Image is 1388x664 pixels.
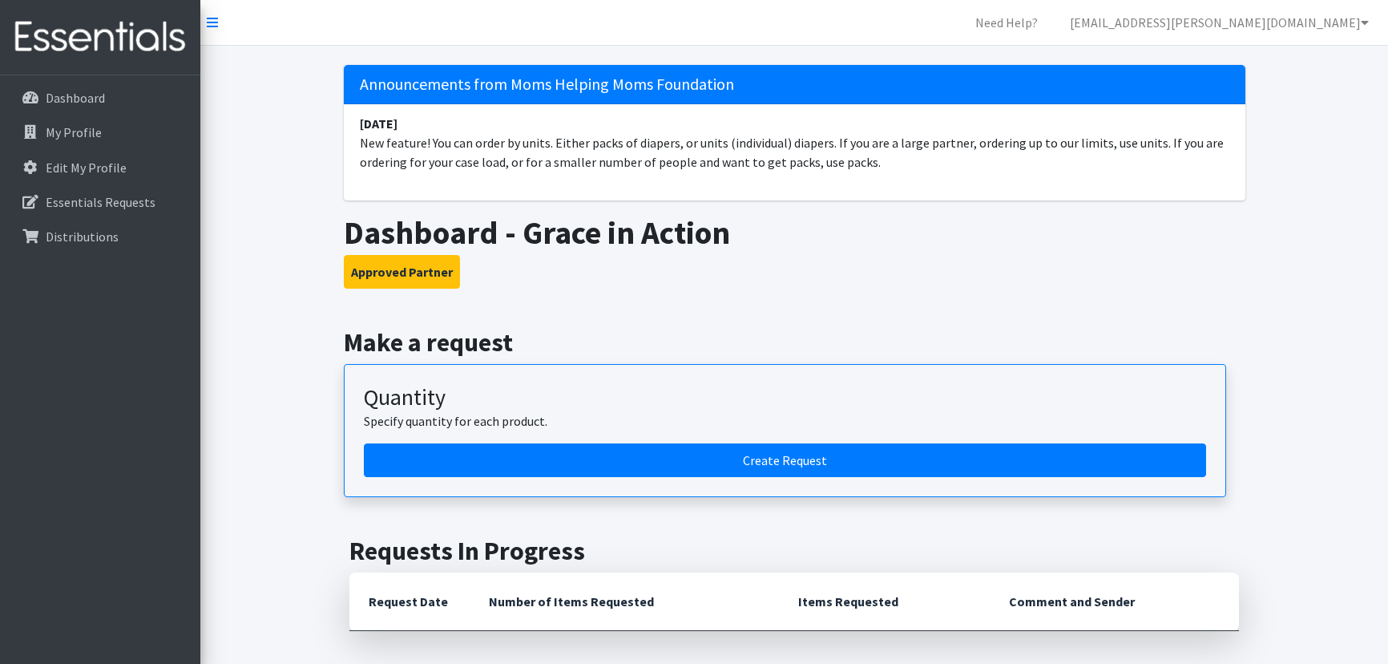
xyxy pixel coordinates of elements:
h1: Dashboard - Grace in Action [344,213,1245,252]
a: Dashboard [6,82,194,114]
th: Comment and Sender [990,573,1239,631]
p: Essentials Requests [46,194,155,210]
a: Distributions [6,221,194,253]
h2: Make a request [344,327,1245,358]
h3: Quantity [364,384,1206,411]
button: Approved Partner [344,255,460,289]
p: My Profile [46,124,102,140]
a: My Profile [6,116,194,148]
a: [EMAIL_ADDRESS][PERSON_NAME][DOMAIN_NAME] [1057,6,1382,38]
p: Specify quantity for each product. [364,411,1206,431]
a: Need Help? [962,6,1051,38]
p: Edit My Profile [46,160,127,176]
th: Number of Items Requested [470,573,779,631]
p: Dashboard [46,90,105,106]
a: Essentials Requests [6,186,194,218]
th: Items Requested [779,573,990,631]
p: Distributions [46,229,119,245]
h5: Announcements from Moms Helping Moms Foundation [344,65,1245,104]
a: Edit My Profile [6,152,194,184]
li: New feature! You can order by units. Either packs of diapers, or units (individual) diapers. If y... [344,104,1245,181]
h2: Requests In Progress [349,536,1239,566]
th: Request Date [349,573,470,631]
img: HumanEssentials [6,10,194,64]
a: Create a request by quantity [364,443,1206,477]
strong: [DATE] [360,115,397,132]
